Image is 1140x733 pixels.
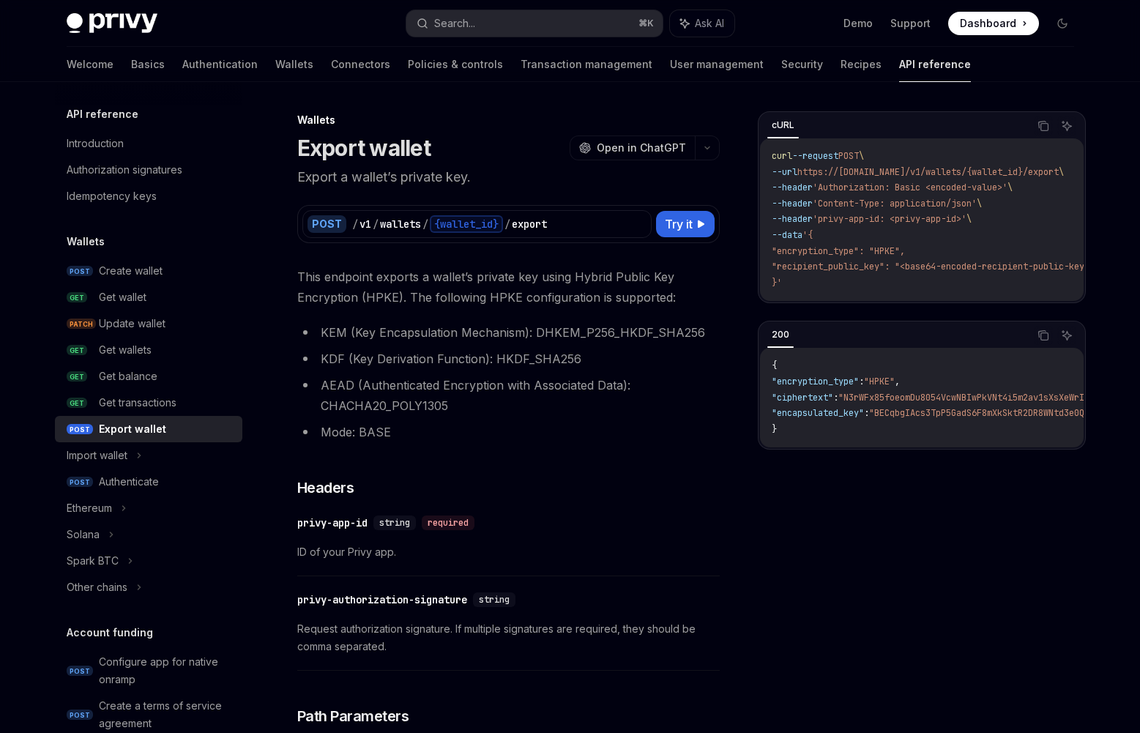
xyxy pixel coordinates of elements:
[67,624,153,641] h5: Account funding
[504,217,510,231] div: /
[99,420,166,438] div: Export wallet
[1051,12,1074,35] button: Toggle dark mode
[1057,326,1076,345] button: Ask AI
[1034,326,1053,345] button: Copy the contents from the code block
[977,198,982,209] span: \
[670,47,764,82] a: User management
[297,543,720,561] span: ID of your Privy app.
[813,213,966,225] span: 'privy-app-id: <privy-app-id>'
[67,552,119,570] div: Spark BTC
[665,215,693,233] span: Try it
[479,594,510,606] span: string
[864,376,895,387] span: "HPKE"
[772,213,813,225] span: --header
[55,284,242,310] a: GETGet wallet
[297,349,720,369] li: KDF (Key Derivation Function): HKDF_SHA256
[55,157,242,183] a: Authorization signatures
[297,592,467,607] div: privy-authorization-signature
[67,371,87,382] span: GET
[55,310,242,337] a: PATCHUpdate wallet
[67,47,113,82] a: Welcome
[67,319,96,330] span: PATCH
[297,322,720,343] li: KEM (Key Encapsulation Mechanism): DHKEM_P256_HKDF_SHA256
[55,390,242,416] a: GETGet transactions
[331,47,390,82] a: Connectors
[1059,166,1064,178] span: \
[99,262,163,280] div: Create wallet
[67,266,93,277] span: POST
[767,326,794,343] div: 200
[406,10,663,37] button: Search...⌘K
[802,229,813,241] span: '{
[772,182,813,193] span: --header
[859,150,864,162] span: \
[55,416,242,442] a: POSTExport wallet
[55,183,242,209] a: Idempotency keys
[99,315,165,332] div: Update wallet
[1034,116,1053,135] button: Copy the contents from the code block
[422,516,474,530] div: required
[948,12,1039,35] a: Dashboard
[434,15,475,32] div: Search...
[55,649,242,693] a: POSTConfigure app for native onramp
[297,267,720,308] span: This endpoint exports a wallet’s private key using Hybrid Public Key Encryption (HPKE). The follo...
[966,213,972,225] span: \
[67,447,127,464] div: Import wallet
[67,477,93,488] span: POST
[1007,182,1013,193] span: \
[99,473,159,491] div: Authenticate
[797,166,1059,178] span: https://[DOMAIN_NAME]/v1/wallets/{wallet_id}/export
[67,345,87,356] span: GET
[308,215,346,233] div: POST
[772,423,777,435] span: }
[99,653,234,688] div: Configure app for native onramp
[359,217,371,231] div: v1
[55,363,242,390] a: GETGet balance
[813,182,1007,193] span: 'Authorization: Basic <encoded-value>'
[67,578,127,596] div: Other chains
[297,135,431,161] h1: Export wallet
[55,337,242,363] a: GETGet wallets
[656,211,715,237] button: Try it
[772,166,797,178] span: --url
[297,167,720,187] p: Export a wallet’s private key.
[55,258,242,284] a: POSTCreate wallet
[297,477,354,498] span: Headers
[960,16,1016,31] span: Dashboard
[99,697,234,732] div: Create a terms of service agreement
[297,113,720,127] div: Wallets
[67,710,93,721] span: POST
[55,130,242,157] a: Introduction
[813,198,977,209] span: 'Content-Type: application/json'
[843,16,873,31] a: Demo
[767,116,799,134] div: cURL
[772,392,833,403] span: "ciphertext"
[570,135,695,160] button: Open in ChatGPT
[864,407,869,419] span: :
[772,198,813,209] span: --header
[638,18,654,29] span: ⌘ K
[792,150,838,162] span: --request
[521,47,652,82] a: Transaction management
[772,229,802,241] span: --data
[67,666,93,677] span: POST
[297,620,720,655] span: Request authorization signature. If multiple signatures are required, they should be comma separa...
[67,187,157,205] div: Idempotency keys
[380,217,421,231] div: wallets
[275,47,313,82] a: Wallets
[772,376,859,387] span: "encryption_type"
[67,292,87,303] span: GET
[297,422,720,442] li: Mode: BASE
[772,277,782,289] span: }'
[422,217,428,231] div: /
[430,215,503,233] div: {wallet_id}
[833,392,838,403] span: :
[772,150,792,162] span: curl
[182,47,258,82] a: Authentication
[297,375,720,416] li: AEAD (Authenticated Encryption with Associated Data): CHACHA20_POLY1305
[408,47,503,82] a: Policies & controls
[99,341,152,359] div: Get wallets
[781,47,823,82] a: Security
[772,261,1095,272] span: "recipient_public_key": "<base64-encoded-recipient-public-key>"
[67,526,100,543] div: Solana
